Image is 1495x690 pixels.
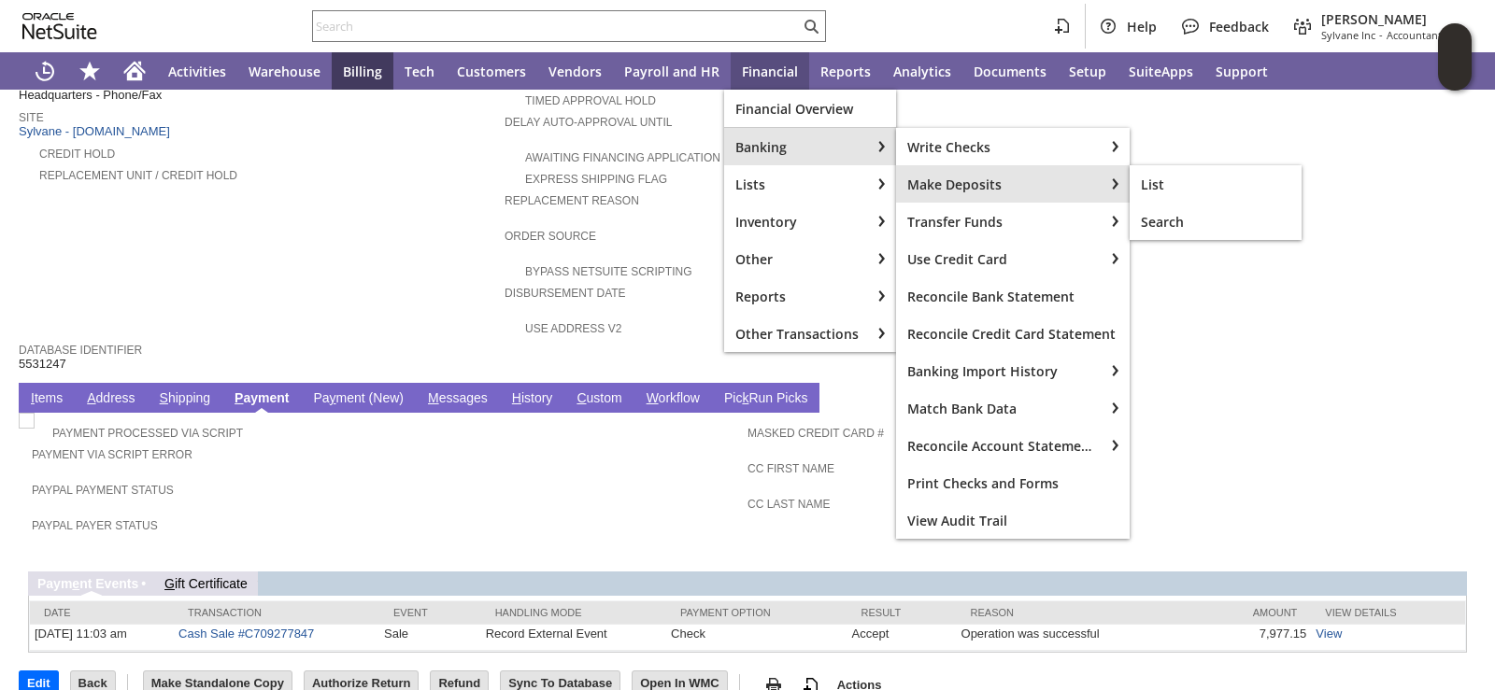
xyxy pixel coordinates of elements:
svg: Home [123,60,146,82]
a: Replacement reason [505,194,639,207]
a: Order Source [505,230,596,243]
a: Sylvane - [DOMAIN_NAME] [19,124,175,138]
a: Credit Hold [39,148,115,161]
a: Custom [572,390,626,408]
span: Write Checks [907,138,1092,156]
td: Check [666,625,847,651]
a: Activities [157,52,237,90]
a: Reconcile Bank Statement [896,277,1130,315]
a: CC Last Name [747,498,830,511]
span: Other Transactions [735,325,859,343]
span: View Audit Trail [907,512,1118,529]
input: Search [313,15,800,37]
a: Customers [446,52,537,90]
div: Handling Mode [495,607,652,618]
a: Match Bank Data [896,389,1103,427]
iframe: Click here to launch Oracle Guided Learning Help Panel [1438,23,1472,91]
a: Payment [230,390,293,408]
a: Reconcile Credit Card Statement [896,315,1130,352]
a: SuiteApps [1118,52,1204,90]
a: Analytics [882,52,962,90]
a: Delay Auto-Approval Until [505,116,672,129]
a: Financial Overview [724,90,896,127]
span: Billing [343,63,382,80]
span: Payroll and HR [624,63,719,80]
a: Payroll and HR [613,52,731,90]
div: Result [861,607,943,618]
a: Workflow [642,390,705,408]
span: Transfer Funds [907,213,1092,231]
a: Reconcile Account Statement [896,427,1103,464]
a: Messages [423,390,492,408]
a: PayPal Payment Status [32,484,174,497]
span: - [1379,28,1383,42]
span: Inventory [735,213,859,231]
span: C [577,390,586,405]
a: Express Shipping Flag [525,173,667,186]
td: Record External Event [481,625,666,651]
span: A [87,390,95,405]
a: Tech [393,52,446,90]
span: Use Credit Card [907,250,1092,268]
a: Use Address V2 [525,322,621,335]
span: W [647,390,659,405]
a: Payment Processed Via Script [52,427,243,440]
svg: Search [800,15,822,37]
div: Banking [724,128,870,165]
a: Bypass NetSuite Scripting [525,265,691,278]
a: Support [1204,52,1279,90]
span: Reports [820,63,871,80]
div: Reason [971,607,1152,618]
a: Shipping [155,390,216,408]
span: Feedback [1209,18,1269,35]
a: Recent Records [22,52,67,90]
a: Reports [809,52,882,90]
span: S [160,390,168,405]
span: Customers [457,63,526,80]
span: H [512,390,521,405]
a: Gift Certificate [164,576,248,591]
a: Transfer Funds [896,203,1103,240]
a: Use Credit Card [896,240,1103,277]
span: Lists [735,176,859,193]
a: Banking Import History [896,352,1103,389]
a: Warehouse [237,52,332,90]
span: Reconcile Account Statement [907,437,1092,455]
span: 5531247 [19,357,66,372]
span: Reconcile Credit Card Statement [907,325,1118,343]
a: View Audit Trail [896,501,1130,539]
a: Financial [731,52,809,90]
span: Headquarters - Phone/Fax [19,88,162,103]
a: Payment (New) [308,390,407,408]
a: Site [19,111,44,124]
a: Timed Approval Hold [525,94,656,107]
span: Analytics [893,63,951,80]
span: G [164,576,175,591]
td: Accept [847,625,957,651]
svg: Recent Records [34,60,56,82]
div: Amount [1180,607,1298,618]
a: Write Checks [896,128,1103,165]
span: Oracle Guided Learning Widget. To move around, please hold and drag [1438,58,1472,92]
span: Setup [1069,63,1106,80]
span: [PERSON_NAME] [1321,10,1461,28]
a: View [1316,627,1342,641]
span: e [72,576,79,591]
span: Financial [742,63,798,80]
a: PayPal Payer Status [32,519,158,532]
span: Make Deposits [907,176,1092,193]
a: Payment Events [37,576,138,591]
div: Other [724,240,870,277]
span: y [330,390,336,405]
a: Billing [332,52,393,90]
a: Vendors [537,52,613,90]
span: Print Checks and Forms [907,474,1118,492]
a: Database Identifier [19,344,142,357]
td: Sale [379,625,481,651]
div: Other Transactions [724,315,870,352]
div: Event [393,607,467,618]
div: Lists [724,165,870,203]
div: View Details [1325,607,1451,618]
span: Banking [735,138,859,156]
div: Transaction [188,607,365,618]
